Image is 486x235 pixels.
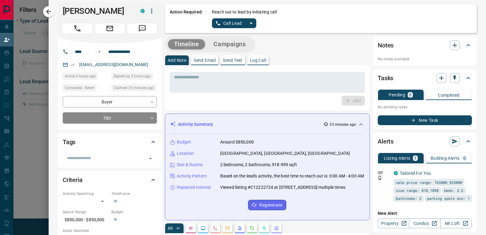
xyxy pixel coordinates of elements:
p: Pending [389,93,405,97]
h2: Alerts [378,136,394,146]
p: Log Call [250,58,266,62]
span: sale price range: 765000,935000 [396,179,462,185]
span: Signed up 3 hours ago [113,73,151,79]
div: Tasks [378,71,472,85]
svg: Push Notification Only [378,176,382,180]
p: Budget [177,139,191,145]
p: 0 [409,93,411,97]
p: 1 [414,156,417,160]
p: Reach out to lead by initiating call [212,9,277,15]
span: Claimed 33 minutes ago [113,85,154,91]
p: [GEOGRAPHIC_DATA], [GEOGRAPHIC_DATA], [GEOGRAPHIC_DATA] [220,150,350,157]
p: Timeframe: [111,191,157,196]
p: All [168,226,173,230]
svg: Requests [250,226,254,231]
span: beds: 2-2 [444,187,463,193]
svg: Email Verified [71,63,75,67]
div: Buyer [63,96,157,107]
p: 33 minutes ago [329,122,356,127]
div: Criteria [63,173,157,187]
div: Tags [63,135,157,149]
button: New Task [378,115,472,125]
div: Alerts [378,134,472,149]
p: Repeated Interest [177,184,211,191]
a: Property [378,218,409,228]
div: Fri Aug 15 2025 [111,84,157,93]
p: $850,000 - $850,000 [63,215,108,225]
div: condos.ca [394,171,398,175]
p: Send Email [194,58,216,62]
span: Email [95,24,124,33]
span: Contacted - Never [65,85,94,91]
p: Listing Alerts [384,156,410,160]
p: Search Range: [63,209,108,215]
p: No pending tasks [378,103,472,112]
span: Call [63,24,92,33]
div: TBD [63,112,157,124]
svg: Emails [225,226,230,231]
a: Mr.Loft [440,218,472,228]
span: Message [128,24,157,33]
button: Campaigns [207,39,252,49]
p: Activity Summary [178,121,213,128]
div: split button [212,18,256,28]
div: Activity Summary33 minutes ago [170,119,365,130]
p: Building Alerts [431,156,460,160]
svg: Lead Browsing Activity [201,226,206,231]
h1: [PERSON_NAME] [63,6,131,16]
div: condos.ca [140,9,145,13]
p: Send Text [223,58,243,62]
p: Action Required: [170,9,203,28]
p: Activity Pattern [177,173,207,179]
h2: Notes [378,40,394,50]
button: Timeline [168,39,205,49]
button: Open [146,154,155,163]
h2: Tasks [378,73,393,83]
button: Open [96,48,103,55]
p: Completed [438,93,460,97]
p: 2 bedrooms, 2 bathrooms, 918-999 sqft [220,162,297,168]
h2: Criteria [63,175,83,185]
h2: Tags [63,137,76,147]
svg: Calls [213,226,218,231]
span: size range: 810,1098 [396,187,439,193]
span: Active 3 hours ago [65,73,96,79]
p: Add Note [168,58,186,62]
svg: Listing Alerts [237,226,242,231]
p: Viewed listing #C12222724 at [STREET_ADDRESS] multiple times [220,184,345,191]
p: 0 [463,156,466,160]
p: Budget: [111,209,157,215]
button: Regenerate [248,200,286,210]
svg: Opportunities [262,226,267,231]
p: No notes available [378,56,472,62]
button: Call Lead [212,18,246,28]
div: Fri Aug 15 2025 [63,73,108,81]
p: Based on the lead's activity, the best time to reach out is: 3:00 AM - 4:00 AM [220,173,364,179]
p: Areas Searched: [63,228,157,233]
svg: Notes [188,226,193,231]
p: Location [177,150,194,157]
p: Around $850,000 [220,139,254,145]
p: Size & Rooms [177,162,203,168]
p: Actively Searching: [63,191,108,196]
a: [EMAIL_ADDRESS][DOMAIN_NAME] [79,62,148,67]
a: Condos [409,218,440,228]
span: bathrooms: 2 [396,195,421,201]
p: Off [378,170,390,176]
svg: Agent Actions [274,226,279,231]
p: New Alert: [378,210,472,217]
span: parking spots min: 1 [427,195,470,201]
a: Tailored For You [400,171,431,176]
div: Notes [378,38,472,53]
div: Fri Aug 15 2025 [111,73,157,81]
